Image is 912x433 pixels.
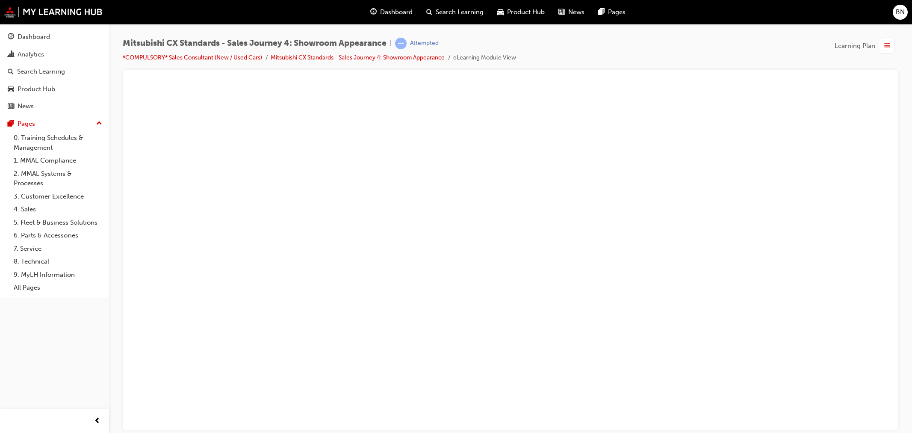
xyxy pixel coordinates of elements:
span: list-icon [884,41,890,51]
span: news-icon [8,103,14,110]
span: car-icon [497,7,504,18]
button: Pages [3,116,106,132]
span: Search Learning [436,7,484,17]
button: DashboardAnalyticsSearch LearningProduct HubNews [3,27,106,116]
a: 1. MMAL Compliance [10,154,106,167]
span: Learning Plan [835,41,875,51]
div: News [18,101,34,111]
a: Dashboard [3,29,106,45]
a: 6. Parts & Accessories [10,229,106,242]
span: pages-icon [598,7,605,18]
span: news-icon [558,7,565,18]
span: learningRecordVerb_ATTEMPT-icon [395,38,407,49]
a: Search Learning [3,64,106,80]
a: Mitsubishi CX Standards - Sales Journey 4: Showroom Appearance [271,54,445,61]
a: 0. Training Schedules & Management [10,131,106,154]
a: 8. Technical [10,255,106,268]
a: Analytics [3,47,106,62]
span: Product Hub [507,7,545,17]
img: mmal [4,6,103,18]
span: BN [896,7,905,17]
span: | [390,39,392,48]
a: search-iconSearch Learning [419,3,490,21]
div: Attempted [410,39,439,47]
a: *COMPULSORY* Sales Consultant (New / Used Cars) [123,54,262,61]
span: prev-icon [94,416,100,427]
li: eLearning Module View [453,53,516,63]
a: Product Hub [3,81,106,97]
span: Dashboard [380,7,413,17]
span: pages-icon [8,120,14,128]
a: car-iconProduct Hub [490,3,552,21]
a: All Pages [10,281,106,294]
span: Pages [608,7,626,17]
span: search-icon [426,7,432,18]
button: Learning Plan [835,38,898,54]
div: Analytics [18,50,44,59]
span: guage-icon [370,7,377,18]
a: News [3,98,106,114]
a: guage-iconDashboard [363,3,419,21]
span: up-icon [96,118,102,129]
a: 3. Customer Excellence [10,190,106,203]
a: 2. MMAL Systems & Processes [10,167,106,190]
span: search-icon [8,68,14,76]
div: Pages [18,119,35,129]
a: 7. Service [10,242,106,255]
span: guage-icon [8,33,14,41]
a: 9. MyLH Information [10,268,106,282]
button: BN [893,5,908,20]
span: Mitsubishi CX Standards - Sales Journey 4: Showroom Appearance [123,39,387,48]
a: pages-iconPages [591,3,632,21]
span: chart-icon [8,51,14,59]
a: 5. Fleet & Business Solutions [10,216,106,229]
div: Search Learning [17,67,65,77]
span: News [568,7,584,17]
a: 4. Sales [10,203,106,216]
span: car-icon [8,86,14,93]
div: Product Hub [18,84,55,94]
div: Dashboard [18,32,50,42]
a: news-iconNews [552,3,591,21]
